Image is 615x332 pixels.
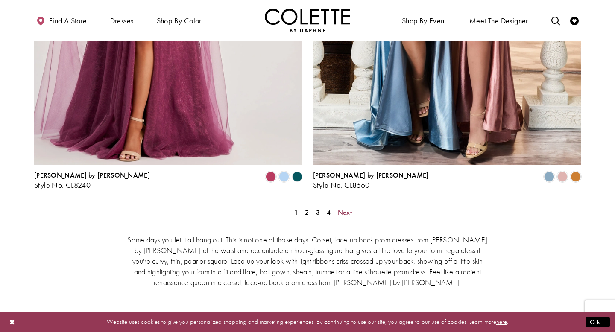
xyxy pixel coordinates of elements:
[313,171,429,180] span: [PERSON_NAME] by [PERSON_NAME]
[469,17,528,25] span: Meet the designer
[327,208,331,217] span: 4
[265,9,350,32] img: Colette by Daphne
[279,172,289,182] i: Periwinkle
[313,172,429,189] div: Colette by Daphne Style No. CL8560
[335,206,354,218] a: Next Page
[467,9,530,32] a: Meet the designer
[571,172,581,182] i: Bronze
[313,180,370,190] span: Style No. CL8560
[292,206,301,218] span: Current Page
[549,9,562,32] a: Toggle search
[496,317,507,326] a: here
[157,17,202,25] span: Shop by color
[586,317,610,327] button: Submit Dialog
[557,172,568,182] i: Dusty Pink
[402,17,446,25] span: Shop By Event
[302,206,311,218] a: Page 2
[544,172,554,182] i: Dusty Blue
[49,17,87,25] span: Find a store
[292,172,302,182] i: Spruce
[266,172,276,182] i: Berry
[305,208,309,217] span: 2
[34,172,150,189] div: Colette by Daphne Style No. CL8240
[294,208,298,217] span: 1
[110,17,134,25] span: Dresses
[34,180,91,190] span: Style No. CL8240
[568,9,581,32] a: Check Wishlist
[155,9,204,32] span: Shop by color
[34,171,150,180] span: [PERSON_NAME] by [PERSON_NAME]
[265,9,350,32] a: Visit Home Page
[108,9,136,32] span: Dresses
[338,208,352,217] span: Next
[316,208,320,217] span: 3
[34,9,89,32] a: Find a store
[313,206,322,218] a: Page 3
[61,316,553,328] p: Website uses cookies to give you personalized shopping and marketing experiences. By continuing t...
[126,234,489,288] p: Some days you let it all hang out. This is not one of those days. Corset, lace-up back prom dress...
[324,206,333,218] a: Page 4
[5,315,20,329] button: Close Dialog
[400,9,448,32] span: Shop By Event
